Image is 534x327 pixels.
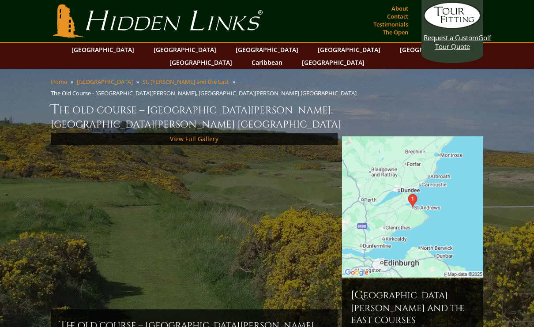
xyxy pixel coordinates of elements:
[313,43,385,56] a: [GEOGRAPHIC_DATA]
[424,33,478,42] span: Request a Custom
[297,56,369,69] a: [GEOGRAPHIC_DATA]
[51,89,360,97] li: The Old Course - [GEOGRAPHIC_DATA][PERSON_NAME], [GEOGRAPHIC_DATA][PERSON_NAME] [GEOGRAPHIC_DATA]
[231,43,303,56] a: [GEOGRAPHIC_DATA]
[389,2,410,15] a: About
[342,136,483,278] img: Google Map of St Andrews Links, St Andrews, United Kingdom
[77,78,133,86] a: [GEOGRAPHIC_DATA]
[149,43,221,56] a: [GEOGRAPHIC_DATA]
[67,43,139,56] a: [GEOGRAPHIC_DATA]
[351,288,474,326] h6: [GEOGRAPHIC_DATA][PERSON_NAME] and the East Courses
[165,56,237,69] a: [GEOGRAPHIC_DATA]
[170,135,218,143] a: View Full Gallery
[380,26,410,38] a: The Open
[371,18,410,30] a: Testimonials
[247,56,287,69] a: Caribbean
[51,78,67,86] a: Home
[143,78,229,86] a: St. [PERSON_NAME] and the East
[51,101,483,131] h1: The Old Course – [GEOGRAPHIC_DATA][PERSON_NAME], [GEOGRAPHIC_DATA][PERSON_NAME] [GEOGRAPHIC_DATA]
[385,10,410,23] a: Contact
[424,2,481,51] a: Request a CustomGolf Tour Quote
[395,43,467,56] a: [GEOGRAPHIC_DATA]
